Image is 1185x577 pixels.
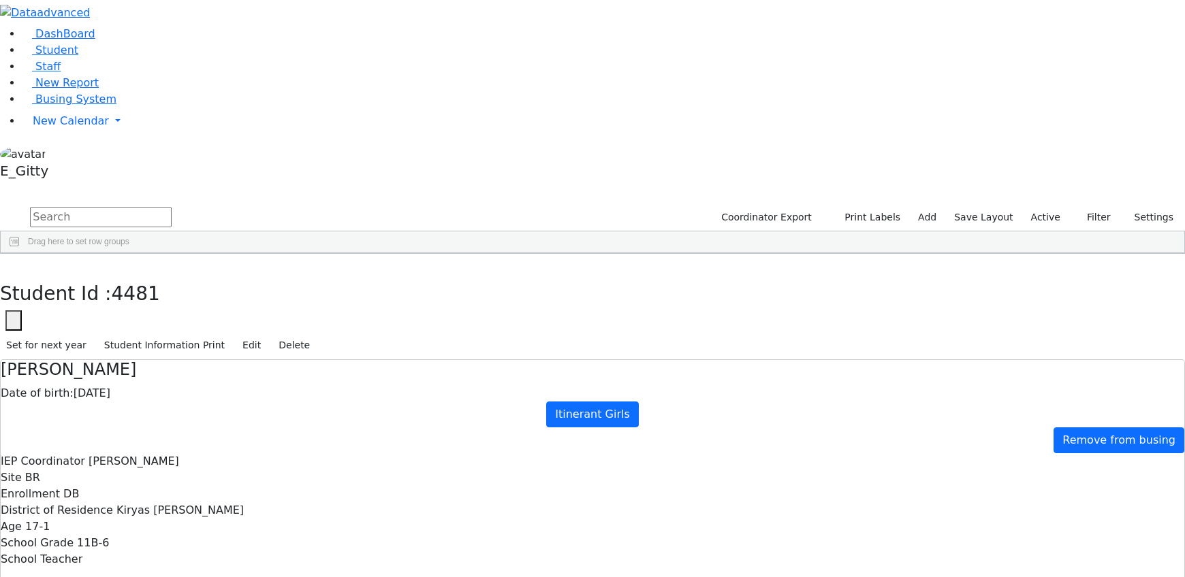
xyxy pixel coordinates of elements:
[35,60,61,73] span: Staff
[35,76,99,89] span: New Report
[1,469,22,486] label: Site
[1069,207,1117,228] button: Filter
[22,76,99,89] a: New Report
[63,487,79,500] span: DB
[30,207,172,227] input: Search
[272,335,316,356] button: Delete
[33,114,109,127] span: New Calendar
[1062,433,1175,446] span: Remove from busing
[1,385,74,401] label: Date of birth:
[22,60,61,73] a: Staff
[116,504,244,516] span: Kiryas [PERSON_NAME]
[98,335,231,356] button: Student Information Print
[89,455,179,467] span: [PERSON_NAME]
[948,207,1019,228] button: Save Layout
[35,27,95,40] span: DashBoard
[77,536,109,549] span: 11B-6
[1,502,113,518] label: District of Residence
[1,535,74,551] label: School Grade
[25,520,50,533] span: 17-1
[22,27,95,40] a: DashBoard
[28,237,129,246] span: Drag here to set row groups
[236,335,267,356] button: Edit
[1,518,22,535] label: Age
[22,44,78,56] a: Student
[912,207,943,228] a: Add
[25,471,40,484] span: BR
[1117,207,1180,228] button: Settings
[546,401,639,427] a: Itinerant Girls
[1,360,1184,380] h4: [PERSON_NAME]
[1025,207,1066,228] label: Active
[35,93,116,105] span: Busing System
[712,207,818,228] button: Coordinator Export
[22,93,116,105] a: Busing System
[35,44,78,56] span: Student
[829,207,906,228] button: Print Labels
[1,385,1184,401] div: [DATE]
[1,453,85,469] label: IEP Coordinator
[112,282,160,305] span: 4481
[1,486,60,502] label: Enrollment
[1,551,82,567] label: School Teacher
[1054,427,1184,453] a: Remove from busing
[22,108,1185,135] a: New Calendar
